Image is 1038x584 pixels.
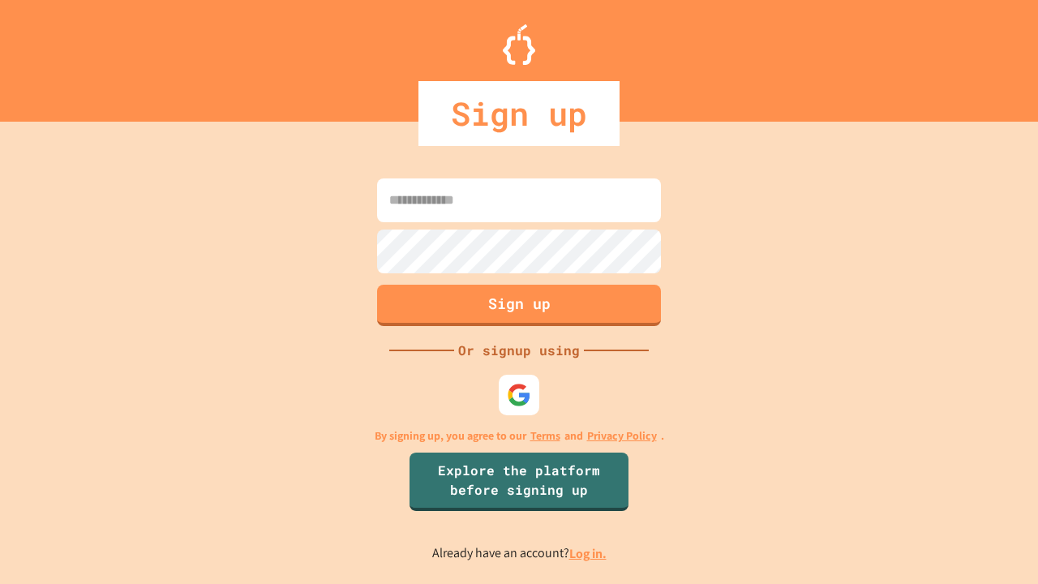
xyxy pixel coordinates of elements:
[418,81,620,146] div: Sign up
[432,543,607,564] p: Already have an account?
[970,519,1022,568] iframe: chat widget
[454,341,584,360] div: Or signup using
[410,453,628,511] a: Explore the platform before signing up
[903,449,1022,517] iframe: chat widget
[587,427,657,444] a: Privacy Policy
[507,383,531,407] img: google-icon.svg
[530,427,560,444] a: Terms
[377,285,661,326] button: Sign up
[569,545,607,562] a: Log in.
[375,427,664,444] p: By signing up, you agree to our and .
[503,24,535,65] img: Logo.svg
